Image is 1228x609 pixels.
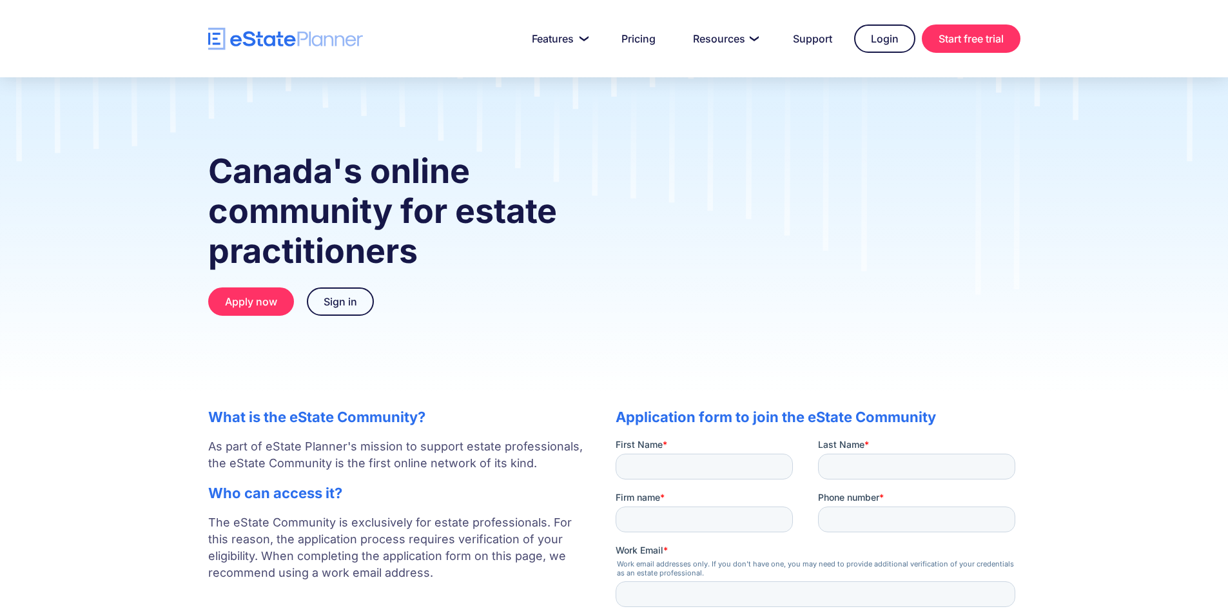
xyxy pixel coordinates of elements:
a: Sign in [307,287,374,316]
a: Resources [677,26,771,52]
a: home [208,28,363,50]
a: Apply now [208,287,294,316]
p: As part of eState Planner's mission to support estate professionals, the eState Community is the ... [208,438,590,472]
h2: Who can access it? [208,485,590,501]
strong: Canada's online community for estate practitioners [208,151,557,271]
a: Start free trial [922,24,1020,53]
a: Support [777,26,848,52]
h2: What is the eState Community? [208,409,590,425]
a: Features [516,26,599,52]
h2: Application form to join the eState Community [616,409,1020,425]
p: The eState Community is exclusively for estate professionals. For this reason, the application pr... [208,514,590,598]
a: Login [854,24,915,53]
a: Pricing [606,26,671,52]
